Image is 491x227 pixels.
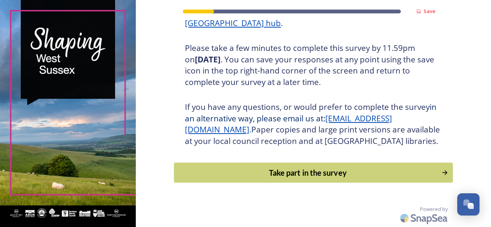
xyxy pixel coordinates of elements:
[249,124,251,135] span: .
[398,209,451,227] img: SnapSea Logo
[423,8,435,15] strong: Save
[185,101,438,124] span: in an alternative way, please email us at:
[185,113,392,135] a: [EMAIL_ADDRESS][DOMAIN_NAME]
[457,193,479,216] button: Open Chat
[185,42,442,88] h3: Please take a few minutes to complete this survey by 11.59pm on . You can save your responses at ...
[185,6,381,28] a: Shaping [GEOGRAPHIC_DATA] hub
[195,54,221,65] strong: [DATE]
[185,101,442,147] h3: If you have any questions, or would prefer to complete the survey Paper copies and large print ve...
[420,206,448,213] span: Powered by
[174,163,453,183] button: Continue
[178,167,438,178] div: Take part in the survey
